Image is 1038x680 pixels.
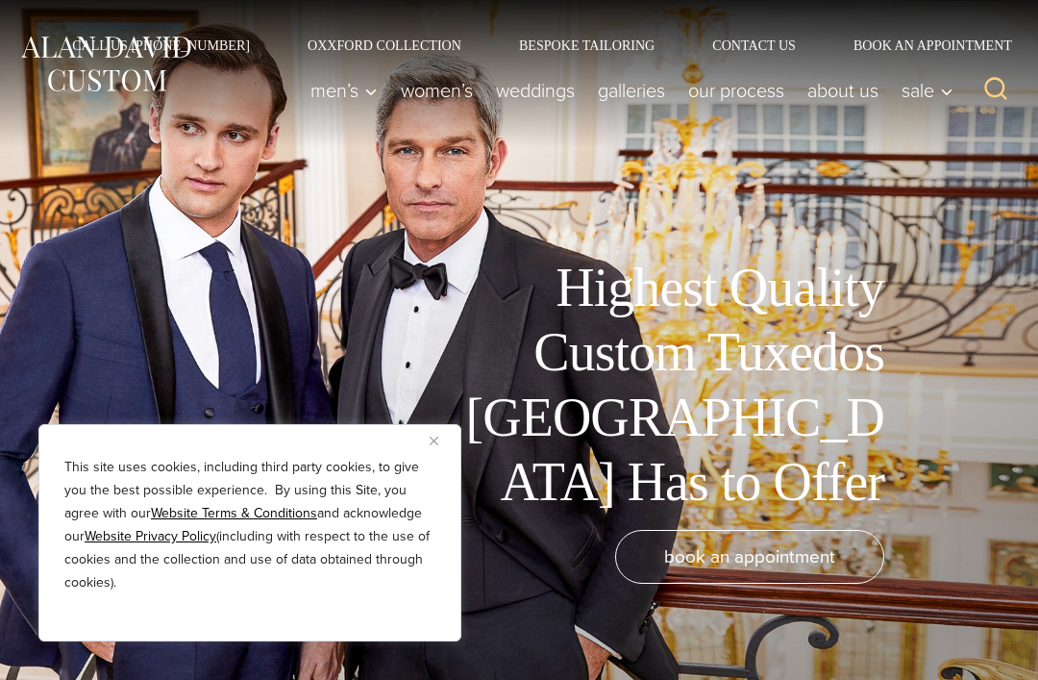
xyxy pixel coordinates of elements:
[902,81,953,100] span: Sale
[310,81,378,100] span: Men’s
[299,71,963,110] nav: Primary Navigation
[151,503,317,523] a: Website Terms & Conditions
[484,71,586,110] a: weddings
[43,38,1019,52] nav: Secondary Navigation
[973,67,1019,113] button: View Search Form
[64,456,435,594] p: This site uses cookies, including third party cookies, to give you the best possible experience. ...
[279,38,490,52] a: Oxxford Collection
[664,542,835,570] span: book an appointment
[825,38,1019,52] a: Book an Appointment
[452,256,884,515] h1: Highest Quality Custom Tuxedos [GEOGRAPHIC_DATA] Has to Offer
[586,71,677,110] a: Galleries
[490,38,683,52] a: Bespoke Tailoring
[796,71,890,110] a: About Us
[19,32,192,96] img: Alan David Custom
[389,71,484,110] a: Women’s
[430,429,453,452] button: Close
[683,38,825,52] a: Contact Us
[677,71,796,110] a: Our Process
[615,530,884,584] a: book an appointment
[430,437,438,445] img: Close
[85,526,216,546] a: Website Privacy Policy
[43,38,279,52] a: Call Us [PHONE_NUMBER]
